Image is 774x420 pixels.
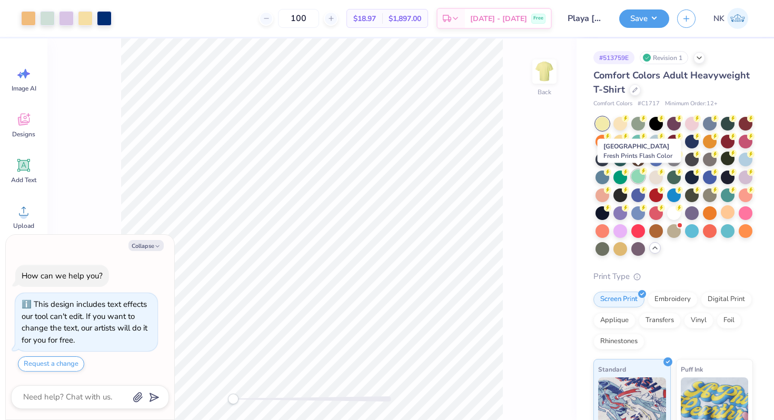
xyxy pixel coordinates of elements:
[593,271,753,283] div: Print Type
[278,9,319,28] input: – –
[353,13,376,24] span: $18.97
[18,356,84,372] button: Request a change
[713,13,725,25] span: NK
[12,130,35,138] span: Designs
[560,8,611,29] input: Untitled Design
[12,84,36,93] span: Image AI
[603,152,672,160] span: Fresh Prints Flash Color
[684,313,713,328] div: Vinyl
[638,99,660,108] span: # C1717
[11,176,36,184] span: Add Text
[648,292,698,307] div: Embroidery
[228,394,239,404] div: Accessibility label
[538,87,551,97] div: Back
[598,364,626,375] span: Standard
[22,299,147,345] div: This design includes text effects our tool can't edit. If you want to change the text, our artist...
[593,51,634,64] div: # 513759E
[470,13,527,24] span: [DATE] - [DATE]
[534,61,555,82] img: Back
[22,271,103,281] div: How can we help you?
[619,9,669,28] button: Save
[639,313,681,328] div: Transfers
[128,240,164,251] button: Collapse
[593,292,644,307] div: Screen Print
[640,51,688,64] div: Revision 1
[598,139,681,163] div: [GEOGRAPHIC_DATA]
[727,8,748,29] img: Nasrullah Khan
[593,313,636,328] div: Applique
[665,99,718,108] span: Minimum Order: 12 +
[389,13,421,24] span: $1,897.00
[533,15,543,22] span: Free
[717,313,741,328] div: Foil
[709,8,753,29] a: NK
[701,292,752,307] div: Digital Print
[681,364,703,375] span: Puff Ink
[13,222,34,230] span: Upload
[593,69,750,96] span: Comfort Colors Adult Heavyweight T-Shirt
[593,334,644,349] div: Rhinestones
[593,99,632,108] span: Comfort Colors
